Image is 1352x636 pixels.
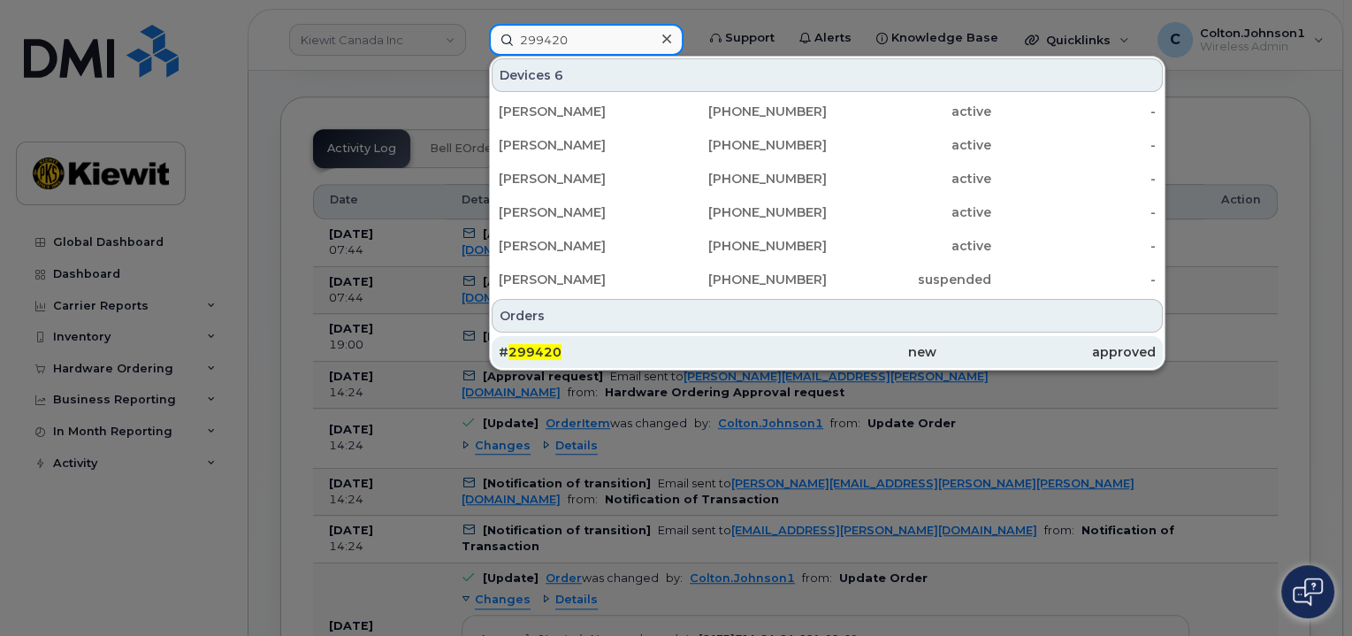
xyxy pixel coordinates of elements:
div: [PERSON_NAME] [499,103,663,120]
div: [PERSON_NAME] [499,237,663,255]
div: [PHONE_NUMBER] [663,170,828,188]
div: [PHONE_NUMBER] [663,237,828,255]
a: [PERSON_NAME][PHONE_NUMBER]active- [492,163,1163,195]
div: active [827,237,991,255]
a: [PERSON_NAME][PHONE_NUMBER]active- [492,96,1163,127]
div: [PHONE_NUMBER] [663,271,828,288]
div: [PERSON_NAME] [499,136,663,154]
div: active [827,136,991,154]
span: 6 [554,66,563,84]
div: [PERSON_NAME] [499,271,663,288]
div: Devices [492,58,1163,92]
div: active [827,103,991,120]
div: [PHONE_NUMBER] [663,103,828,120]
a: #299420newapproved [492,336,1163,368]
div: active [827,170,991,188]
div: - [991,271,1156,288]
div: suspended [827,271,991,288]
div: active [827,203,991,221]
a: [PERSON_NAME][PHONE_NUMBER]active- [492,230,1163,262]
div: - [991,237,1156,255]
img: Open chat [1293,578,1323,606]
div: - [991,203,1156,221]
div: - [991,136,1156,154]
div: [PHONE_NUMBER] [663,136,828,154]
a: [PERSON_NAME][PHONE_NUMBER]suspended- [492,264,1163,295]
div: [PERSON_NAME] [499,170,663,188]
span: 299420 [508,344,561,360]
div: # [499,343,718,361]
div: Orders [492,299,1163,333]
a: [PERSON_NAME][PHONE_NUMBER]active- [492,196,1163,228]
div: new [718,343,937,361]
a: [PERSON_NAME][PHONE_NUMBER]active- [492,129,1163,161]
div: approved [936,343,1156,361]
input: Find something... [489,24,684,56]
div: [PERSON_NAME] [499,203,663,221]
div: [PHONE_NUMBER] [663,203,828,221]
div: - [991,170,1156,188]
div: - [991,103,1156,120]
